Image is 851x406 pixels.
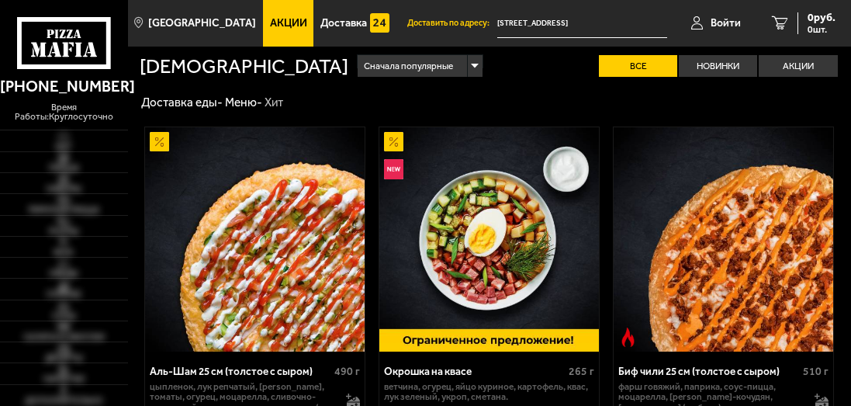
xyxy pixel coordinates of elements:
[370,13,390,33] img: 15daf4d41897b9f0e9f617042186c801.svg
[150,365,330,377] div: Аль-Шам 25 см (толстое с сыром)
[140,57,348,77] h1: [DEMOGRAPHIC_DATA]
[497,9,667,38] input: Ваш адрес доставки
[808,25,835,34] span: 0 шт.
[145,127,365,352] img: Аль-Шам 25 см (толстое с сыром)
[270,18,307,29] span: Акции
[618,328,638,348] img: Острое блюдо
[679,55,757,77] label: Новинки
[145,127,365,352] a: АкционныйАль-Шам 25 см (толстое с сыром)
[150,132,170,152] img: Акционный
[497,9,667,38] span: улица Крыленко, 13к4, подъезд 2
[265,95,283,110] div: Хит
[407,19,497,28] span: Доставить по адресу:
[569,365,594,378] span: 265 г
[225,95,262,109] a: Меню-
[614,127,833,352] a: Острое блюдоБиф чили 25 см (толстое с сыром)
[379,127,599,352] a: АкционныйНовинкаОкрошка на квасе
[320,18,367,29] span: Доставка
[334,365,360,378] span: 490 г
[711,18,741,29] span: Войти
[808,12,835,23] span: 0 руб.
[614,127,833,352] img: Биф чили 25 см (толстое с сыром)
[599,55,677,77] label: Все
[803,365,829,378] span: 510 г
[384,159,404,179] img: Новинка
[364,54,453,79] span: Сначала популярные
[384,382,594,403] p: ветчина, огурец, яйцо куриное, картофель, квас, лук зеленый, укроп, сметана.
[141,95,223,109] a: Доставка еды-
[384,132,404,152] img: Акционный
[148,18,256,29] span: [GEOGRAPHIC_DATA]
[379,127,599,352] img: Окрошка на квасе
[759,55,837,77] label: Акции
[618,365,799,377] div: Биф чили 25 см (толстое с сыром)
[384,365,565,377] div: Окрошка на квасе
